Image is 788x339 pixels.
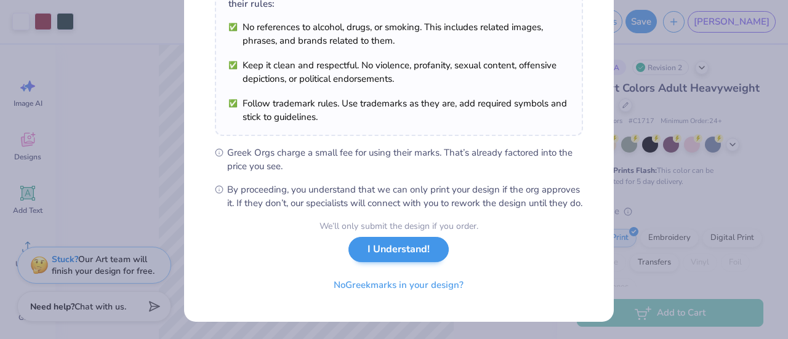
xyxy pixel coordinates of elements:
[228,20,569,47] li: No references to alcohol, drugs, or smoking. This includes related images, phrases, and brands re...
[228,97,569,124] li: Follow trademark rules. Use trademarks as they are, add required symbols and stick to guidelines.
[228,58,569,86] li: Keep it clean and respectful. No violence, profanity, sexual content, offensive depictions, or po...
[227,146,583,173] span: Greek Orgs charge a small fee for using their marks. That’s already factored into the price you see.
[348,237,449,262] button: I Understand!
[323,273,474,298] button: NoGreekmarks in your design?
[320,220,478,233] div: We’ll only submit the design if you order.
[227,183,583,210] span: By proceeding, you understand that we can only print your design if the org approves it. If they ...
